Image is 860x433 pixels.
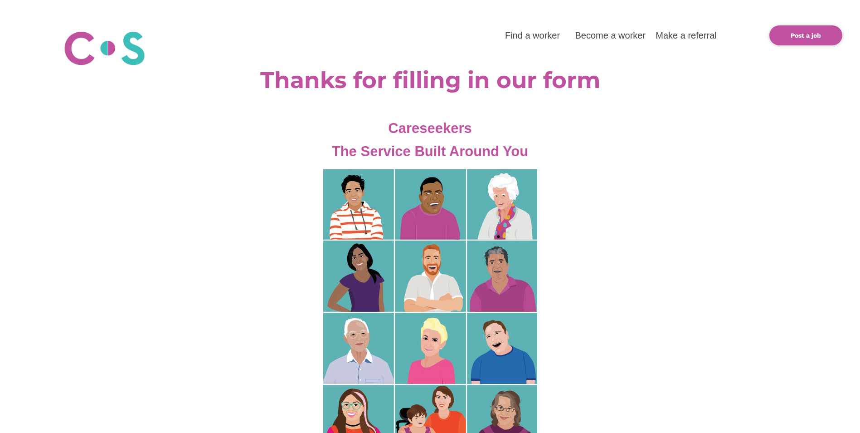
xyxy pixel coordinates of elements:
[332,120,529,159] span: Careseekers The Service Built Around You
[769,25,842,45] a: Post a job
[505,30,560,40] a: Find a worker
[260,66,600,94] b: Thanks for filling in our form
[656,30,717,40] a: Make a referral
[575,30,646,40] a: Become a worker
[791,32,821,39] b: Post a job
